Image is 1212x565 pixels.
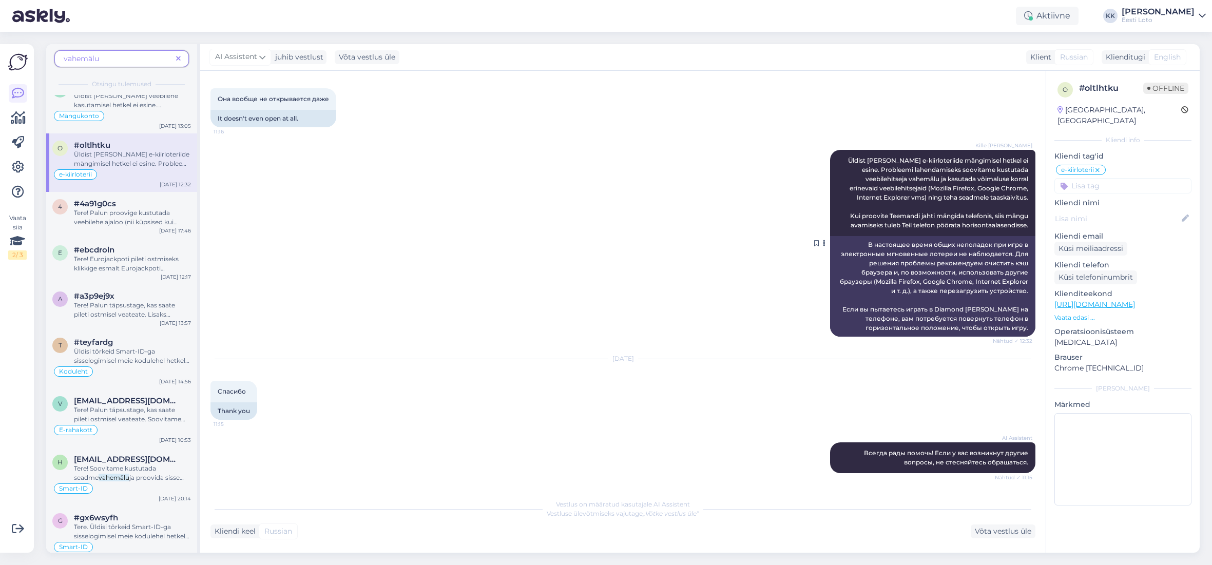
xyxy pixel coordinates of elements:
span: Nähtud ✓ 11:15 [994,474,1032,481]
p: Kliendi telefon [1054,260,1191,270]
input: Lisa tag [1054,178,1191,193]
p: [MEDICAL_DATA] [1054,337,1191,348]
div: Võta vestlus üle [971,524,1035,538]
div: Vaata siia [8,213,27,260]
span: Offline [1143,83,1188,94]
span: Üldisi tõrkeid Smart-ID-ga sisselogimisel meie kodulehel hetkel ei esine. Soovitame kustutada vee... [74,347,189,383]
input: Lisa nimi [1055,213,1180,224]
div: It doesn't even open at all. [210,110,336,127]
p: Brauser [1054,352,1191,363]
span: Спасибо [218,387,246,395]
span: Tere. Üldisi tõrkeid Smart-ID-ga sisselogimisel meie kodulehel hetkel ei esine. Soovitame kustuta... [74,523,189,558]
div: Aktiivne [1016,7,1079,25]
span: Vestlus on määratud kasutajale AI Assistent [556,500,690,508]
span: #teyfardg [74,338,113,347]
span: Russian [264,526,292,537]
span: Tere! Soovitame kustutada seadme [74,464,156,481]
div: [PERSON_NAME] [1054,384,1191,393]
img: Askly Logo [8,52,28,72]
div: [DATE] 13:05 [159,122,191,130]
span: Tere! Eurojackpoti pileti ostmiseks klikkige esmalt Eurojackpoti [PERSON_NAME]. Seejärel valige n... [74,255,183,327]
div: [GEOGRAPHIC_DATA], [GEOGRAPHIC_DATA] [1057,105,1181,126]
span: Tere! Palun täpsustage, kas saate pileti ostmisel veateate. Soovitame Teil kustutada veebilehe aj... [74,406,185,441]
span: Tere! Palun täpsustage, kas saate pileti ostmisel veateate. Lisaks soovitame Teil kustutada veebi... [74,301,182,337]
div: [DATE] 12:32 [160,181,191,188]
div: Eesti Loto [1122,16,1195,24]
span: Smart-ID [59,485,88,492]
div: [DATE] 14:56 [159,378,191,385]
span: Üldist [PERSON_NAME] e-kiirloteriide mängimisel hetkel ei esine. Probleemi lahendamiseks soovitam... [74,150,190,186]
span: Smart-ID [59,544,88,550]
i: „Võtke vestlus üle” [643,510,699,517]
span: #ebcdroln [74,245,114,255]
span: Mängukonto [59,113,99,119]
span: AI Assistent [215,51,257,63]
p: Vaata edasi ... [1054,313,1191,322]
span: AI Assistent [994,434,1032,442]
span: Nähtud ✓ 12:32 [993,337,1032,345]
div: KK [1103,9,1118,23]
div: В настоящее время общих неполадок при игре в электронные мгновенные лотереи не наблюдается. Для р... [830,236,1035,337]
div: Küsi telefoninumbrit [1054,270,1137,284]
div: [DATE] [210,354,1035,363]
span: #a3p9ej9x [74,291,114,301]
p: Operatsioonisüsteem [1054,326,1191,337]
span: e-kiirloterii [59,171,92,178]
div: Klient [1026,52,1051,63]
p: Kliendi email [1054,231,1191,242]
div: # oltlhtku [1079,82,1143,94]
span: g [58,517,63,524]
div: Küsi meiliaadressi [1054,242,1127,256]
span: Otsingu tulemused [92,80,151,89]
span: Vestluse ülevõtmiseks vajutage [547,510,699,517]
span: t [59,341,62,349]
span: ja proovida sisse logida teise veebilehitsejaga (näiteks Mozilla Firefox, Google Chrome, Internet... [74,474,191,555]
span: English [1154,52,1181,63]
p: Chrome [TECHNICAL_ID] [1054,363,1191,374]
span: vahemälu [64,54,99,63]
span: heigosahk36@gmail.com [74,455,181,464]
div: Klienditugi [1102,52,1145,63]
div: Kliendi info [1054,135,1191,145]
div: [DATE] 10:53 [159,436,191,444]
span: o [1063,86,1068,93]
div: Võta vestlus üle [335,50,399,64]
span: Koduleht [59,368,88,375]
p: Kliendi tag'id [1054,151,1191,162]
div: [DATE] 17:46 [159,227,191,235]
div: 2 / 3 [8,250,27,260]
div: [PERSON_NAME] [1122,8,1195,16]
div: [DATE] 13:57 [160,319,191,327]
div: [DATE] 20:14 [159,495,191,502]
p: Klienditeekond [1054,288,1191,299]
span: 11:16 [214,128,252,135]
div: [DATE] 12:17 [161,273,191,281]
span: #4a91g0cs [74,199,116,208]
span: E-rahakott [59,427,92,433]
span: Tere! Palun proovige kustutada veebilehe ajaloo (nii küpsised kui ka [74,209,178,235]
span: o [57,144,63,152]
span: #oltlhtku [74,141,110,150]
span: a [58,295,63,303]
span: v [58,400,62,407]
span: #gx6wsyfh [74,513,118,522]
span: 11:15 [214,420,252,428]
div: Thank you [210,402,257,420]
mark: vahemälu [99,474,129,481]
span: Russian [1060,52,1088,63]
a: [URL][DOMAIN_NAME] [1054,300,1135,309]
div: juhib vestlust [271,52,323,63]
p: Kliendi nimi [1054,198,1191,208]
a: [PERSON_NAME]Eesti Loto [1122,8,1206,24]
span: Она вообще не открывается даже [218,95,329,103]
p: Märkmed [1054,399,1191,410]
span: vaiksaarmaili@gmail.com [74,396,181,405]
span: Üldist [PERSON_NAME] e-kiirloteriide mängimisel hetkel ei esine. Probleemi lahendamiseks soovitam... [848,157,1030,229]
span: e-kiirloterii [1061,167,1094,173]
div: Kliendi keel [210,526,256,537]
span: e [58,249,62,257]
span: Всегда рады помочь! Если у вас возникнут другие вопросы, не стесняйтесь обращаться. [864,449,1030,466]
span: Kille [PERSON_NAME] [975,142,1032,149]
span: 4 [58,203,62,210]
span: h [57,458,63,466]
